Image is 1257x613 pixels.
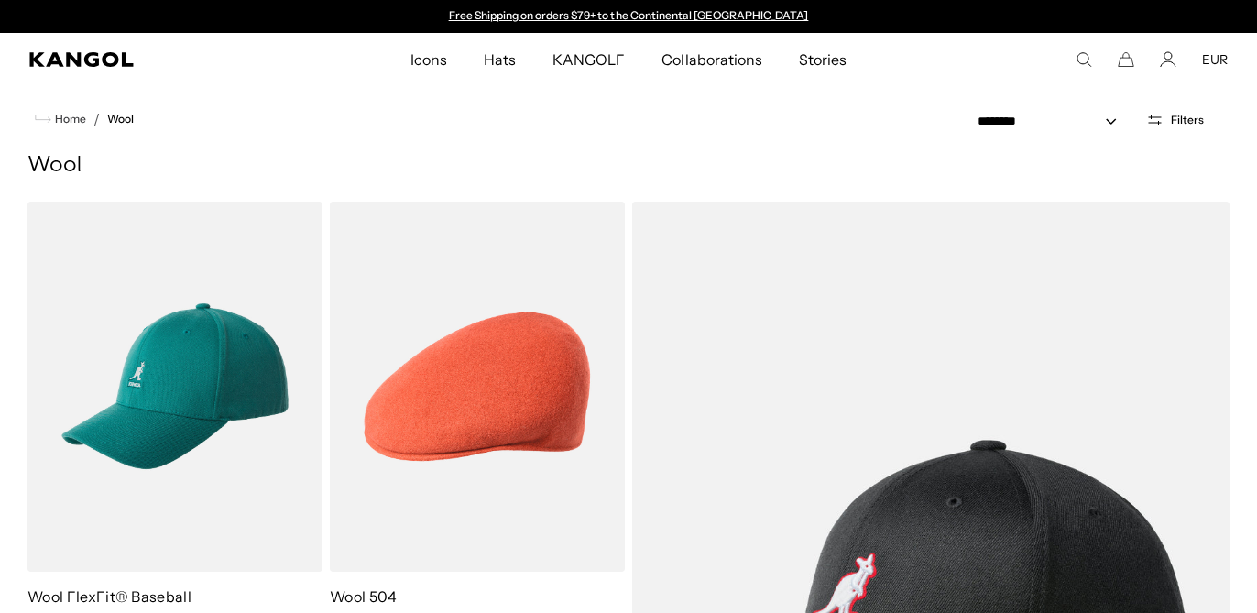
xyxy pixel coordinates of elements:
img: Wool FlexFit® Baseball [27,202,322,572]
a: Hats [465,33,534,86]
div: Announcement [440,9,817,24]
select: Sort by: Featured [970,112,1135,131]
span: KANGOLF [552,33,625,86]
span: Collaborations [661,33,761,86]
li: / [86,108,100,130]
summary: Search here [1076,51,1092,68]
h1: Wool [27,152,1230,180]
a: Icons [392,33,465,86]
a: Stories [781,33,865,86]
div: 1 of 2 [440,9,817,24]
button: Open filters [1135,112,1215,128]
slideshow-component: Announcement bar [440,9,817,24]
a: Home [35,111,86,127]
button: Cart [1118,51,1134,68]
span: Filters [1171,114,1204,126]
a: Wool 504 [330,587,398,606]
span: Stories [799,33,847,86]
button: EUR [1202,51,1228,68]
a: KANGOLF [534,33,643,86]
a: Wool FlexFit® Baseball [27,587,191,606]
a: Free Shipping on orders $79+ to the Continental [GEOGRAPHIC_DATA] [449,8,809,22]
span: Icons [410,33,447,86]
a: Account [1160,51,1176,68]
img: Wool 504 [330,202,625,572]
a: Collaborations [643,33,780,86]
span: Hats [484,33,516,86]
a: Wool [107,113,134,126]
span: Home [51,113,86,126]
a: Kangol [29,52,271,67]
